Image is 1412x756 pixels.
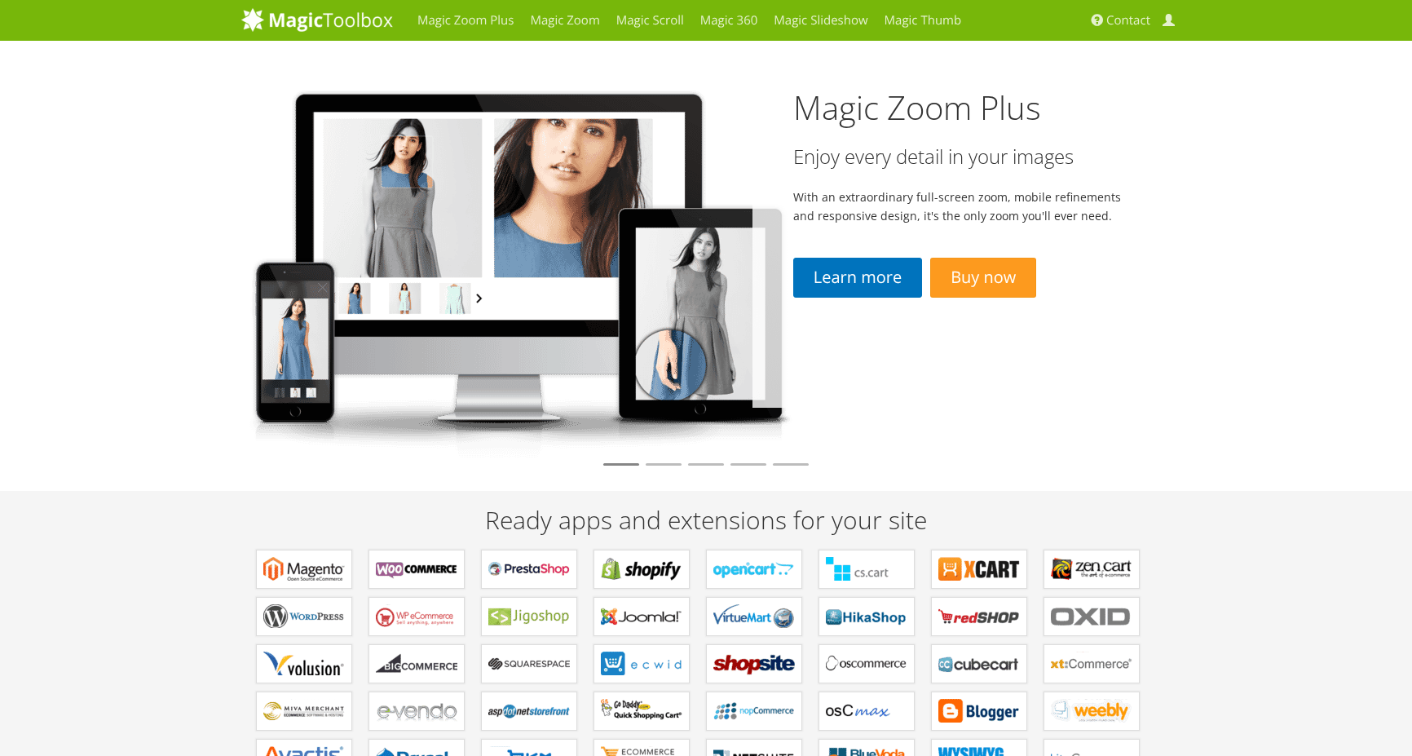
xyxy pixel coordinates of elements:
[706,597,802,636] a: Components for VirtueMart
[488,699,570,723] b: Extensions for AspDotNetStorefront
[713,604,795,629] b: Components for VirtueMart
[826,699,907,723] b: Add-ons for osCMax
[819,644,915,683] a: Add-ons for osCommerce
[826,557,907,581] b: Add-ons for CS-Cart
[488,652,570,676] b: Extensions for Squarespace
[931,692,1027,731] a: Extensions for Blogger
[1106,12,1150,29] span: Contact
[706,644,802,683] a: Extensions for ShopSite
[826,652,907,676] b: Add-ons for osCommerce
[263,652,345,676] b: Extensions for Volusion
[376,557,457,581] b: Plugins for WooCommerce
[931,644,1027,683] a: Plugins for CubeCart
[713,652,795,676] b: Extensions for ShopSite
[368,644,465,683] a: Apps for Bigcommerce
[1051,652,1132,676] b: Extensions for xt:Commerce
[601,604,682,629] b: Components for Joomla
[488,557,570,581] b: Modules for PrestaShop
[931,597,1027,636] a: Components for redSHOP
[241,7,393,32] img: MagicToolbox.com - Image tools for your website
[376,699,457,723] b: Extensions for e-vendo
[481,644,577,683] a: Extensions for Squarespace
[256,550,352,589] a: Extensions for Magento
[481,692,577,731] a: Extensions for AspDotNetStorefront
[593,644,690,683] a: Extensions for ECWID
[1044,692,1140,731] a: Extensions for Weebly
[819,550,915,589] a: Add-ons for CS-Cart
[593,550,690,589] a: Apps for Shopify
[1051,699,1132,723] b: Extensions for Weebly
[376,604,457,629] b: Plugins for WP e-Commerce
[481,550,577,589] a: Modules for PrestaShop
[819,597,915,636] a: Components for HikaShop
[826,604,907,629] b: Components for HikaShop
[1044,597,1140,636] a: Extensions for OXID
[481,597,577,636] a: Plugins for Jigoshop
[938,557,1020,581] b: Modules for X-Cart
[488,604,570,629] b: Plugins for Jigoshop
[256,644,352,683] a: Extensions for Volusion
[706,550,802,589] a: Modules for OpenCart
[601,557,682,581] b: Apps for Shopify
[601,652,682,676] b: Extensions for ECWID
[256,597,352,636] a: Plugins for WordPress
[593,692,690,731] a: Extensions for GoDaddy Shopping Cart
[368,692,465,731] a: Extensions for e-vendo
[263,557,345,581] b: Extensions for Magento
[938,652,1020,676] b: Plugins for CubeCart
[601,699,682,723] b: Extensions for GoDaddy Shopping Cart
[713,699,795,723] b: Extensions for nopCommerce
[938,604,1020,629] b: Components for redSHOP
[263,699,345,723] b: Extensions for Miva Merchant
[241,506,1171,533] h2: Ready apps and extensions for your site
[593,597,690,636] a: Components for Joomla
[263,604,345,629] b: Plugins for WordPress
[713,557,795,581] b: Modules for OpenCart
[376,652,457,676] b: Apps for Bigcommerce
[368,550,465,589] a: Plugins for WooCommerce
[793,258,922,298] a: Learn more
[706,692,802,731] a: Extensions for nopCommerce
[1051,604,1132,629] b: Extensions for OXID
[793,85,1041,130] a: Magic Zoom Plus
[1044,550,1140,589] a: Plugins for Zen Cart
[793,146,1130,167] h3: Enjoy every detail in your images
[256,692,352,731] a: Extensions for Miva Merchant
[368,597,465,636] a: Plugins for WP e-Commerce
[241,77,794,458] img: magiczoomplus2-tablet.png
[793,188,1130,225] p: With an extraordinary full-screen zoom, mobile refinements and responsive design, it's the only z...
[1044,644,1140,683] a: Extensions for xt:Commerce
[931,550,1027,589] a: Modules for X-Cart
[1051,557,1132,581] b: Plugins for Zen Cart
[938,699,1020,723] b: Extensions for Blogger
[930,258,1036,298] a: Buy now
[819,692,915,731] a: Add-ons for osCMax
